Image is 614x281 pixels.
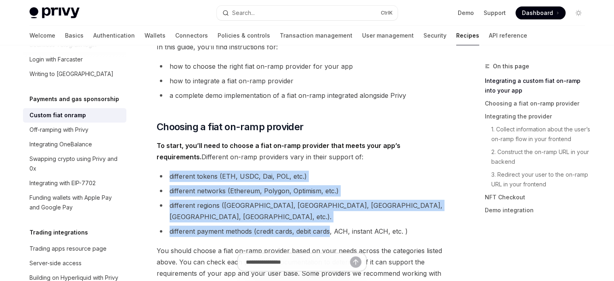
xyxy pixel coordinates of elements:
[157,90,448,101] li: a complete demo implementation of a fiat on-ramp integrated alongside Privy
[93,26,135,45] a: Authentication
[29,94,119,104] h5: Payments and gas sponsorship
[65,26,84,45] a: Basics
[29,178,96,188] div: Integrating with EIP-7702
[485,74,591,97] a: Integrating a custom fiat on-ramp into your app
[157,61,448,72] li: how to choose the right fiat on-ramp provider for your app
[157,200,448,222] li: different regions ([GEOGRAPHIC_DATA], [GEOGRAPHIC_DATA], [GEOGRAPHIC_DATA], [GEOGRAPHIC_DATA], [G...
[29,110,86,120] div: Custom fiat onramp
[29,139,92,149] div: Integrating OneBalance
[280,26,352,45] a: Transaction management
[484,9,506,17] a: Support
[23,67,126,81] a: Writing to [GEOGRAPHIC_DATA]
[485,191,591,204] a: NFT Checkout
[23,137,126,152] a: Integrating OneBalance
[29,258,82,268] div: Server-side access
[516,6,566,19] a: Dashboard
[458,9,474,17] a: Demo
[485,110,591,123] a: Integrating the provider
[157,140,448,163] span: Different on-ramp providers vary in their support of:
[23,108,126,123] a: Custom fiat onramp
[485,146,591,168] a: 2. Construct the on-ramp URL in your backend
[381,10,393,16] span: Ctrl K
[29,244,107,254] div: Trading apps resource page
[485,204,591,217] a: Demo integration
[217,6,398,20] button: Open search
[157,226,448,237] li: different payment methods (credit cards, debit cards, ACH, instant ACH, etc. )
[23,190,126,215] a: Funding wallets with Apple Pay and Google Pay
[23,123,126,137] a: Off-ramping with Privy
[362,26,414,45] a: User management
[23,152,126,176] a: Swapping crypto using Privy and 0x
[489,26,527,45] a: API reference
[29,228,88,237] h5: Trading integrations
[29,125,88,135] div: Off-ramping with Privy
[23,256,126,270] a: Server-side access
[572,6,585,19] button: Toggle dark mode
[29,193,122,212] div: Funding wallets with Apple Pay and Google Pay
[456,26,479,45] a: Recipes
[485,168,591,191] a: 3. Redirect your user to the on-ramp URL in your frontend
[157,120,304,133] span: Choosing a fiat on-ramp provider
[29,26,55,45] a: Welcome
[246,253,350,271] input: Ask a question...
[29,69,113,79] div: Writing to [GEOGRAPHIC_DATA]
[175,26,208,45] a: Connectors
[218,26,270,45] a: Policies & controls
[423,26,446,45] a: Security
[29,7,80,19] img: light logo
[493,61,529,71] span: On this page
[485,97,591,110] a: Choosing a fiat on-ramp provider
[157,75,448,87] li: how to integrate a fiat on-ramp provider
[29,154,122,173] div: Swapping crypto using Privy and 0x
[157,171,448,182] li: different tokens (ETH, USDC, Dai, POL, etc.)
[157,41,448,53] span: In this guide, you’ll find instructions for:
[29,55,83,64] div: Login with Farcaster
[157,142,400,161] strong: To start, you’ll need to choose a fiat on-ramp provider that meets your app’s requirements.
[522,9,553,17] span: Dashboard
[350,256,361,268] button: Send message
[23,176,126,190] a: Integrating with EIP-7702
[485,123,591,146] a: 1. Collect information about the user’s on-ramp flow in your frontend
[23,241,126,256] a: Trading apps resource page
[157,185,448,196] li: different networks (Ethereum, Polygon, Optimism, etc.)
[23,52,126,67] a: Login with Farcaster
[232,8,255,18] div: Search...
[145,26,166,45] a: Wallets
